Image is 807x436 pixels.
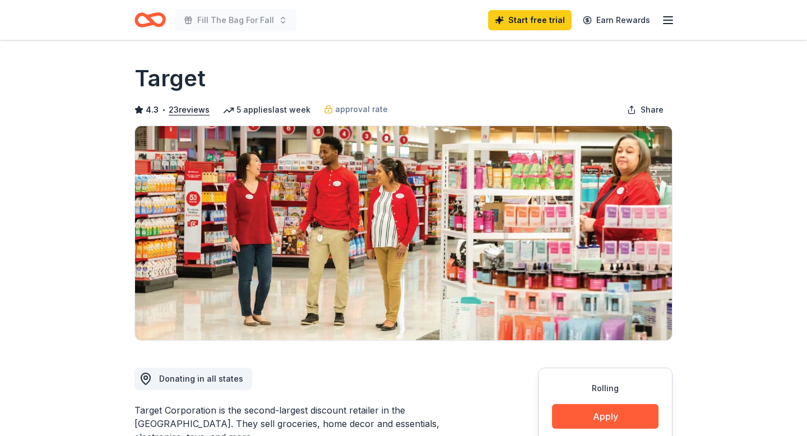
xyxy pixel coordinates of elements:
[618,99,672,121] button: Share
[146,103,159,117] span: 4.3
[134,63,206,94] h1: Target
[324,103,388,116] a: approval rate
[223,103,310,117] div: 5 applies last week
[135,126,672,340] img: Image for Target
[134,7,166,33] a: Home
[552,382,658,395] div: Rolling
[552,404,658,429] button: Apply
[159,374,243,383] span: Donating in all states
[576,10,657,30] a: Earn Rewards
[488,10,572,30] a: Start free trial
[641,103,664,117] span: Share
[169,103,210,117] button: 23reviews
[175,9,296,31] button: Fill The Bag For Fall
[335,103,388,116] span: approval rate
[162,105,166,114] span: •
[197,13,274,27] span: Fill The Bag For Fall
